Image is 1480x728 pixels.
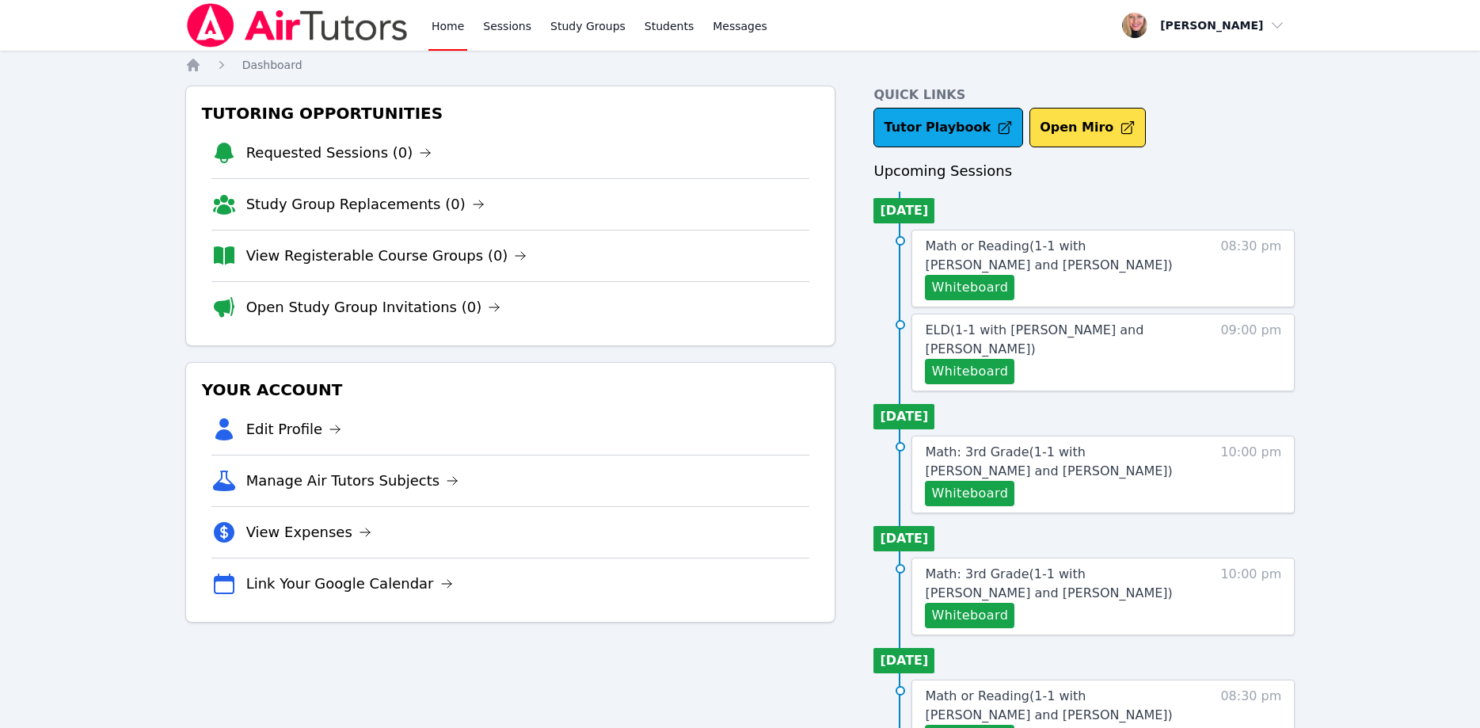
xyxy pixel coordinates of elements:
[246,142,432,164] a: Requested Sessions (0)
[246,470,459,492] a: Manage Air Tutors Subjects
[185,57,1295,73] nav: Breadcrumb
[246,296,501,318] a: Open Study Group Invitations (0)
[1220,321,1281,384] span: 09:00 pm
[925,443,1192,481] a: Math: 3rd Grade(1-1 with [PERSON_NAME] and [PERSON_NAME])
[925,481,1014,506] button: Whiteboard
[873,648,934,673] li: [DATE]
[1220,565,1281,628] span: 10:00 pm
[925,322,1143,356] span: ELD ( 1-1 with [PERSON_NAME] and [PERSON_NAME] )
[925,444,1172,478] span: Math: 3rd Grade ( 1-1 with [PERSON_NAME] and [PERSON_NAME] )
[246,418,342,440] a: Edit Profile
[185,3,409,48] img: Air Tutors
[713,18,767,34] span: Messages
[199,99,823,128] h3: Tutoring Opportunities
[246,193,485,215] a: Study Group Replacements (0)
[925,603,1014,628] button: Whiteboard
[925,359,1014,384] button: Whiteboard
[873,108,1023,147] a: Tutor Playbook
[925,237,1192,275] a: Math or Reading(1-1 with [PERSON_NAME] and [PERSON_NAME])
[873,160,1295,182] h3: Upcoming Sessions
[873,198,934,223] li: [DATE]
[873,526,934,551] li: [DATE]
[925,566,1172,600] span: Math: 3rd Grade ( 1-1 with [PERSON_NAME] and [PERSON_NAME] )
[242,57,302,73] a: Dashboard
[925,687,1192,725] a: Math or Reading(1-1 with [PERSON_NAME] and [PERSON_NAME])
[925,238,1172,273] span: Math or Reading ( 1-1 with [PERSON_NAME] and [PERSON_NAME] )
[1220,237,1281,300] span: 08:30 pm
[246,573,453,595] a: Link Your Google Calendar
[199,375,823,404] h3: Your Account
[242,59,302,71] span: Dashboard
[925,321,1192,359] a: ELD(1-1 with [PERSON_NAME] and [PERSON_NAME])
[246,521,371,543] a: View Expenses
[925,688,1172,722] span: Math or Reading ( 1-1 with [PERSON_NAME] and [PERSON_NAME] )
[873,86,1295,105] h4: Quick Links
[1029,108,1146,147] button: Open Miro
[873,404,934,429] li: [DATE]
[925,275,1014,300] button: Whiteboard
[925,565,1192,603] a: Math: 3rd Grade(1-1 with [PERSON_NAME] and [PERSON_NAME])
[246,245,527,267] a: View Registerable Course Groups (0)
[1220,443,1281,506] span: 10:00 pm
